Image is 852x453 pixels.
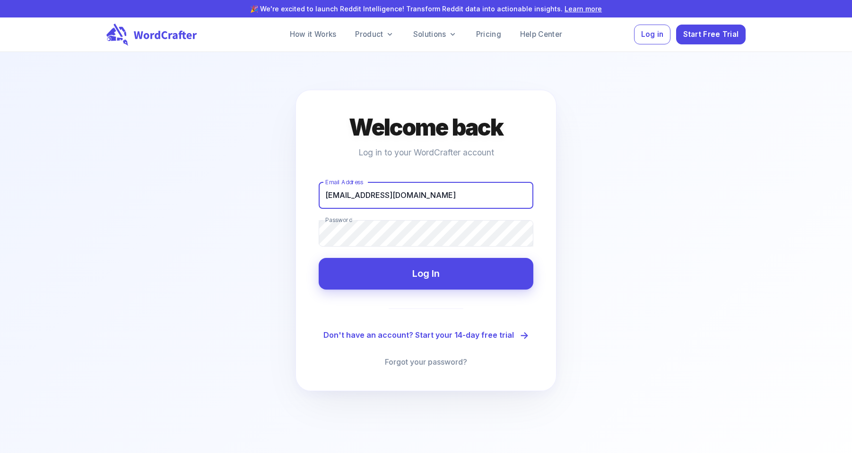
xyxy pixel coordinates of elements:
[565,5,602,13] a: Learn more
[349,113,503,142] h4: Welcome back
[325,178,363,186] label: Email Address
[323,328,529,343] a: Don't have an account? Start your 14-day free trial
[676,25,746,45] button: Start Free Trial
[15,4,837,14] p: 🎉 We're excited to launch Reddit Intelligence! Transform Reddit data into actionable insights.
[385,356,467,368] a: Forgot your password?
[641,28,664,41] span: Log in
[469,25,509,44] a: Pricing
[358,146,494,159] p: Log in to your WordCrafter account
[348,25,401,44] a: Product
[683,28,739,41] span: Start Free Trial
[634,25,670,45] button: Log in
[319,258,533,290] button: Log In
[325,216,352,224] label: Password
[282,25,344,44] a: How it Works
[513,25,570,44] a: Help Center
[406,25,465,44] a: Solutions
